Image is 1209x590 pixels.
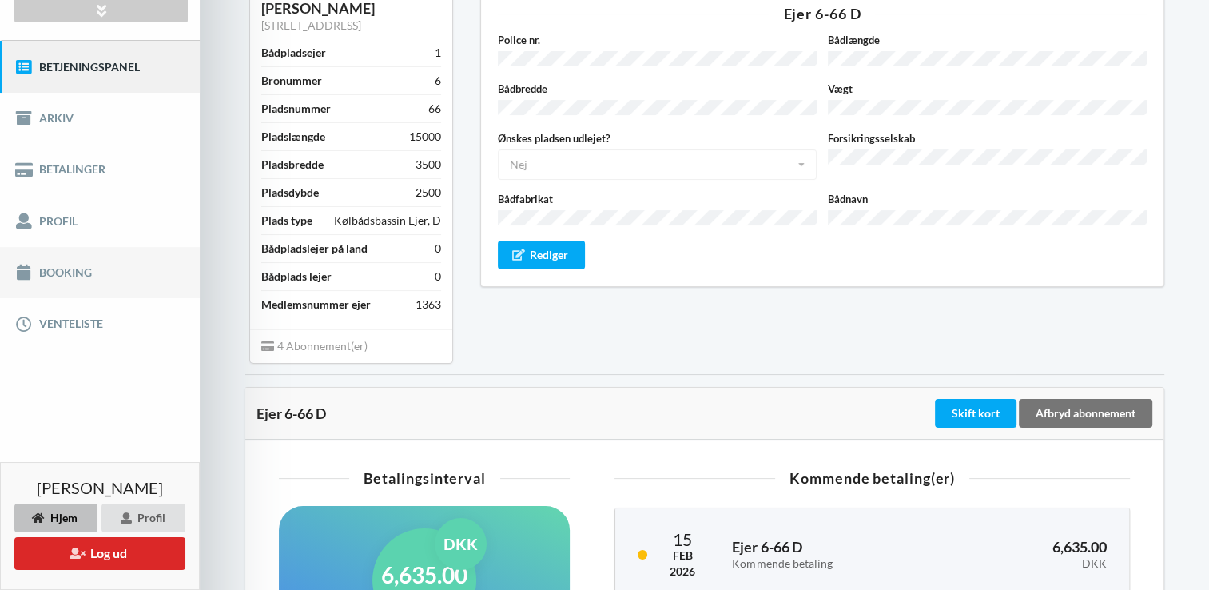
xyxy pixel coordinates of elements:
[498,32,817,48] label: Police nr.
[257,405,932,421] div: Ejer 6-66 D
[14,504,97,532] div: Hjem
[498,81,817,97] label: Bådbredde
[261,73,322,89] div: Bronummer
[261,297,371,313] div: Medlemsnummer ejer
[498,6,1147,21] div: Ejer 6-66 D
[37,480,163,496] span: [PERSON_NAME]
[435,241,441,257] div: 0
[828,191,1147,207] label: Bådnavn
[828,130,1147,146] label: Forsikringsselskab
[261,269,332,285] div: Bådplads lejer
[614,471,1130,485] div: Kommende betaling(er)
[498,241,586,269] div: Rediger
[670,548,695,564] div: Feb
[828,81,1147,97] label: Vægt
[732,538,931,570] h3: Ejer 6-66 D
[261,185,319,201] div: Pladsdybde
[953,538,1107,570] h3: 6,635.00
[279,471,570,485] div: Betalingsinterval
[828,32,1147,48] label: Bådlængde
[670,531,695,548] div: 15
[381,560,467,589] h1: 6,635.00
[935,399,1016,428] div: Skift kort
[953,557,1107,571] div: DKK
[435,269,441,285] div: 0
[14,537,185,570] button: Log ud
[261,129,325,145] div: Pladslængde
[732,557,931,571] div: Kommende betaling
[416,185,441,201] div: 2500
[428,101,441,117] div: 66
[334,213,441,229] div: Kølbådsbassin Ejer, D
[101,504,185,532] div: Profil
[1019,399,1152,428] div: Afbryd abonnement
[261,213,312,229] div: Plads type
[409,129,441,145] div: 15000
[416,157,441,173] div: 3500
[435,45,441,61] div: 1
[498,130,817,146] label: Ønskes pladsen udlejet?
[670,564,695,580] div: 2026
[261,45,326,61] div: Bådpladsejer
[261,241,368,257] div: Bådpladslejer på land
[435,73,441,89] div: 6
[435,518,487,570] div: DKK
[261,157,324,173] div: Pladsbredde
[498,191,817,207] label: Bådfabrikat
[261,18,361,32] a: [STREET_ADDRESS]
[261,339,368,353] span: 4 Abonnement(er)
[261,101,331,117] div: Pladsnummer
[416,297,441,313] div: 1363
